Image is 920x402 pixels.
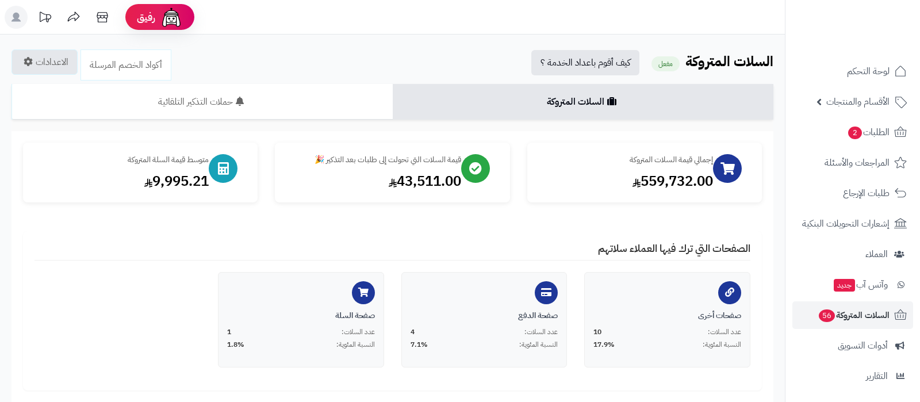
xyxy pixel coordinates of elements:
[286,154,461,166] div: قيمة السلات التي تحولت إلى طلبات بعد التذكير 🎉
[685,51,773,72] b: السلات المتروكة
[227,310,375,321] div: صفحة السلة
[519,340,558,350] span: النسبة المئوية:
[792,362,913,390] a: التقارير
[34,154,209,166] div: متوسط قيمة السلة المتروكة
[865,246,888,262] span: العملاء
[336,340,375,350] span: النسبة المئوية:
[539,171,713,191] div: 559,732.00
[842,29,909,53] img: logo-2.png
[838,338,888,354] span: أدوات التسويق
[792,271,913,298] a: وآتس آبجديد
[792,210,913,238] a: إشعارات التحويلات البنكية
[411,310,558,321] div: صفحة الدفع
[593,310,741,321] div: صفحات أخرى
[792,179,913,207] a: طلبات الإرجاع
[11,84,393,120] a: حملات التذكير التلقائية
[11,49,78,75] a: الاعدادات
[30,6,59,32] a: تحديثات المنصة
[539,154,713,166] div: إجمالي قيمة السلات المتروكة
[792,301,913,329] a: السلات المتروكة56
[792,58,913,85] a: لوحة التحكم
[703,340,741,350] span: النسبة المئوية:
[847,63,890,79] span: لوحة التحكم
[593,340,615,350] span: 17.9%
[342,327,375,337] span: عدد السلات:
[227,327,231,337] span: 1
[227,340,244,350] span: 1.8%
[34,243,750,261] h4: الصفحات التي ترك فيها العملاء سلاتهم
[866,368,888,384] span: التقارير
[411,327,415,337] span: 4
[802,216,890,232] span: إشعارات التحويلات البنكية
[34,171,209,191] div: 9,995.21
[531,50,639,75] a: كيف أقوم باعداد الخدمة ؟
[80,49,171,81] a: أكواد الخصم المرسلة
[825,155,890,171] span: المراجعات والأسئلة
[411,340,428,350] span: 7.1%
[848,127,862,139] span: 2
[819,309,835,322] span: 56
[792,240,913,268] a: العملاء
[708,327,741,337] span: عدد السلات:
[792,332,913,359] a: أدوات التسويق
[834,279,855,292] span: جديد
[847,124,890,140] span: الطلبات
[792,149,913,177] a: المراجعات والأسئلة
[286,171,461,191] div: 43,511.00
[833,277,888,293] span: وآتس آب
[160,6,183,29] img: ai-face.png
[524,327,558,337] span: عدد السلات:
[818,307,890,323] span: السلات المتروكة
[593,327,601,337] span: 10
[792,118,913,146] a: الطلبات2
[393,84,774,120] a: السلات المتروكة
[843,185,890,201] span: طلبات الإرجاع
[826,94,890,110] span: الأقسام والمنتجات
[651,56,680,71] small: مفعل
[137,10,155,24] span: رفيق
